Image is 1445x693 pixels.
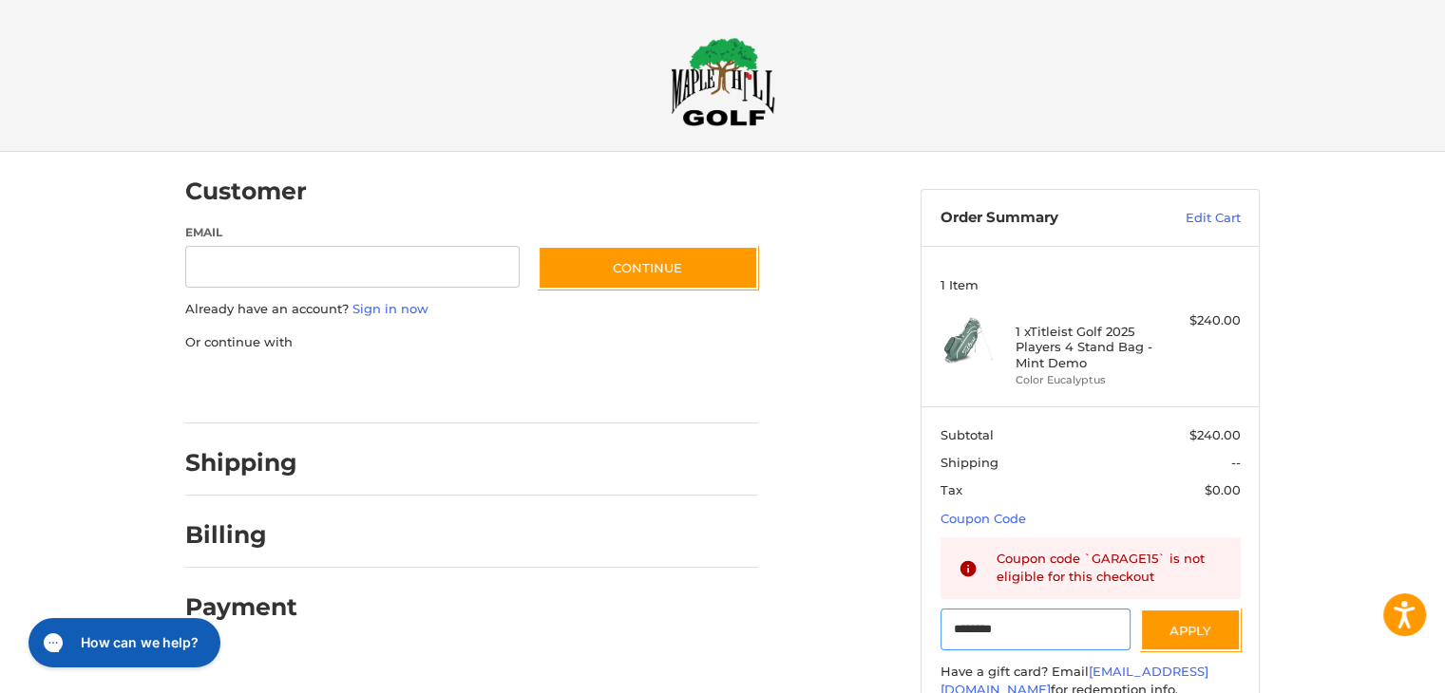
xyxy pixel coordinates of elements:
[185,300,758,319] p: Already have an account?
[1189,427,1241,442] span: $240.00
[941,209,1145,228] h3: Order Summary
[941,609,1131,651] input: Gift Certificate or Coupon Code
[1140,609,1241,651] button: Apply
[941,482,962,497] span: Tax
[1231,455,1241,470] span: --
[1288,642,1445,693] iframe: Google Customer Reviews
[180,370,322,404] iframe: PayPal-paypal
[941,455,998,470] span: Shipping
[671,37,775,126] img: Maple Hill Golf
[941,427,994,442] span: Subtotal
[185,177,307,206] h2: Customer
[941,511,1026,526] a: Coupon Code
[185,592,297,622] h2: Payment
[1016,372,1161,388] li: Color Eucalyptus
[1166,311,1241,330] div: $240.00
[941,277,1241,292] h3: 1 Item
[502,370,644,404] iframe: PayPal-venmo
[997,550,1223,587] div: Coupon code `GARAGE15` is not eligible for this checkout
[1016,324,1161,370] h4: 1 x Titleist Golf 2025 Players 4 Stand Bag - Mint Demo
[1145,209,1241,228] a: Edit Cart
[185,520,296,550] h2: Billing
[185,448,297,478] h2: Shipping
[1205,482,1241,497] span: $0.00
[538,246,758,290] button: Continue
[185,333,758,352] p: Or continue with
[185,224,520,241] label: Email
[352,301,428,316] a: Sign in now
[340,370,483,404] iframe: PayPal-paylater
[19,611,225,674] iframe: Gorgias live chat messenger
